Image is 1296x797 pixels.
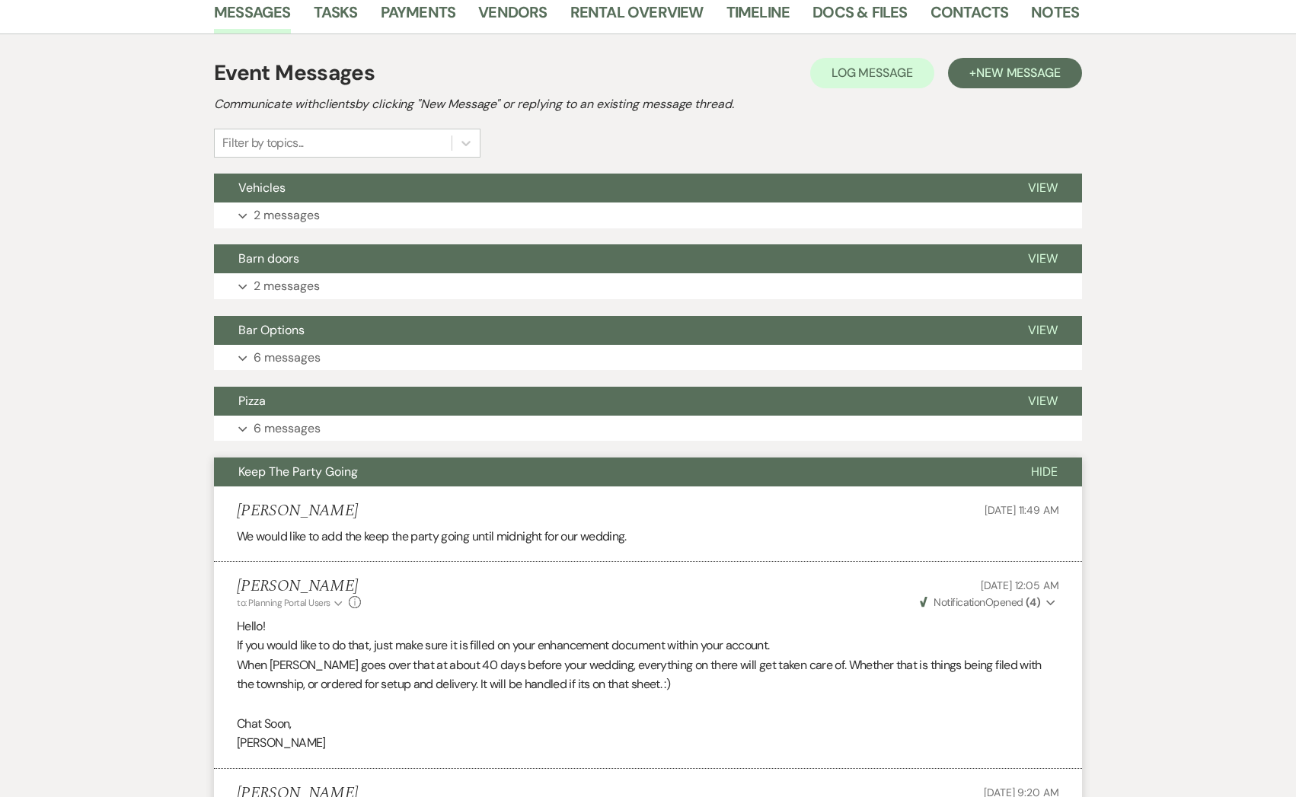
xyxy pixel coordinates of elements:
p: Chat Soon, [237,714,1059,734]
p: 6 messages [254,348,321,368]
span: View [1028,393,1058,409]
span: Bar Options [238,322,305,338]
h5: [PERSON_NAME] [237,577,361,596]
button: View [1004,174,1082,202]
span: Hide [1031,464,1058,480]
span: Vehicles [238,180,286,196]
span: New Message [976,65,1061,81]
button: 6 messages [214,416,1082,442]
button: Log Message [810,58,934,88]
p: If you would like to do that, just make sure it is filled on your enhancement document within you... [237,636,1059,655]
button: 2 messages [214,202,1082,228]
span: View [1028,322,1058,338]
span: [DATE] 12:05 AM [981,579,1059,592]
button: View [1004,316,1082,345]
button: Vehicles [214,174,1004,202]
span: Barn doors [238,250,299,266]
span: Log Message [832,65,913,81]
button: +New Message [948,58,1082,88]
h1: Event Messages [214,57,375,89]
span: to: Planning Portal Users [237,597,330,609]
button: NotificationOpened (4) [918,595,1059,611]
button: View [1004,244,1082,273]
p: Hello! [237,617,1059,636]
button: Bar Options [214,316,1004,345]
p: When [PERSON_NAME] goes over that at about 40 days before your wedding, everything on there will ... [237,655,1059,694]
strong: ( 4 ) [1026,595,1040,609]
button: 6 messages [214,345,1082,371]
span: Keep The Party Going [238,464,358,480]
span: Pizza [238,393,266,409]
span: Opened [920,595,1040,609]
p: [PERSON_NAME] [237,733,1059,753]
button: 2 messages [214,273,1082,299]
span: Notification [934,595,985,609]
button: to: Planning Portal Users [237,596,345,610]
p: 6 messages [254,419,321,438]
span: View [1028,180,1058,196]
p: We would like to add the keep the party going until midnight for our wedding. [237,527,1059,547]
p: 2 messages [254,206,320,225]
button: Pizza [214,387,1004,416]
span: View [1028,250,1058,266]
button: Keep The Party Going [214,457,1007,486]
p: 2 messages [254,276,320,296]
span: [DATE] 11:49 AM [985,503,1059,517]
h2: Communicate with clients by clicking "New Message" or replying to an existing message thread. [214,95,1082,113]
button: View [1004,387,1082,416]
button: Barn doors [214,244,1004,273]
div: Filter by topics... [222,134,304,152]
h5: [PERSON_NAME] [237,502,358,521]
button: Hide [1007,457,1082,486]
